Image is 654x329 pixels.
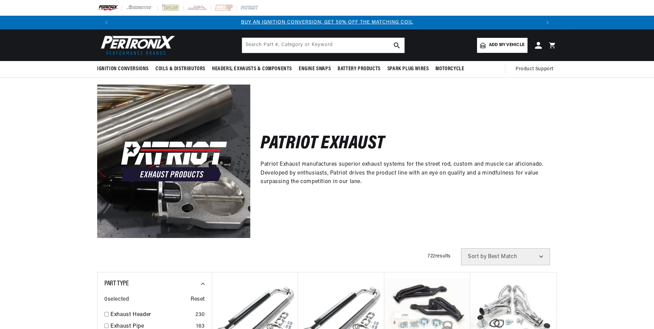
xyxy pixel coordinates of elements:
[468,254,487,259] span: Sort by
[516,65,553,73] span: Product Support
[212,65,292,73] span: Headers, Exhausts & Components
[97,85,250,238] img: Patriot Exhaust
[541,16,554,29] button: Translation missing: en.sections.announcements.next_announcement
[152,61,209,77] summary: Coils & Distributors
[338,65,381,73] span: Battery Products
[97,33,176,57] img: Pertronix
[104,280,129,287] span: Part Type
[155,65,205,73] span: Coils & Distributors
[209,61,295,77] summary: Headers, Exhausts & Components
[477,38,527,53] a: Add my vehicle
[461,248,550,265] select: Sort by
[191,295,205,304] span: Reset
[100,16,113,29] button: Translation missing: en.sections.announcements.previous_announcement
[195,311,205,319] div: 230
[428,254,451,259] span: 722 results
[295,61,334,77] summary: Engine Swaps
[489,42,524,48] span: Add my vehicle
[384,61,432,77] summary: Spark Plug Wires
[113,19,541,26] div: Announcement
[80,16,574,29] slideshow-component: Translation missing: en.sections.announcements.announcement_bar
[432,61,467,77] summary: Motorcycle
[97,61,152,77] summary: Ignition Conversions
[97,65,149,73] span: Ignition Conversions
[110,311,193,319] a: Exhaust Header
[389,38,404,53] button: search button
[435,65,464,73] span: Motorcycle
[299,65,331,73] span: Engine Swaps
[104,295,129,304] span: 0 selected
[113,19,541,26] div: 1 of 3
[242,38,404,53] input: Search Part #, Category or Keyword
[261,136,384,152] h2: Patriot Exhaust
[516,61,557,77] summary: Product Support
[261,160,547,186] p: Patriot Exhaust manufactures superior exhaust systems for the street rod, custom and muscle car a...
[334,61,384,77] summary: Battery Products
[387,65,429,73] span: Spark Plug Wires
[241,20,413,25] a: BUY AN IGNITION CONVERSION, GET 50% OFF THE MATCHING COIL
